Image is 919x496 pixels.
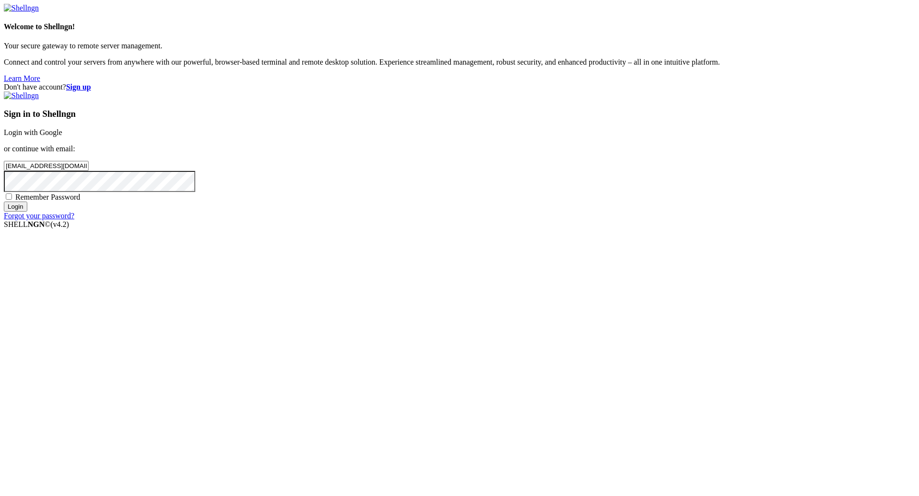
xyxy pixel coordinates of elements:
[4,42,915,50] p: Your secure gateway to remote server management.
[4,91,39,100] img: Shellngn
[28,220,45,228] b: NGN
[4,161,89,171] input: Email address
[4,4,39,12] img: Shellngn
[66,83,91,91] a: Sign up
[4,212,74,220] a: Forgot your password?
[4,23,915,31] h4: Welcome to Shellngn!
[6,193,12,200] input: Remember Password
[4,220,69,228] span: SHELL ©
[51,220,69,228] span: 4.2.0
[4,128,62,136] a: Login with Google
[4,202,27,212] input: Login
[4,145,915,153] p: or continue with email:
[4,58,915,67] p: Connect and control your servers from anywhere with our powerful, browser-based terminal and remo...
[4,83,915,91] div: Don't have account?
[15,193,80,201] span: Remember Password
[4,109,915,119] h3: Sign in to Shellngn
[4,74,40,82] a: Learn More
